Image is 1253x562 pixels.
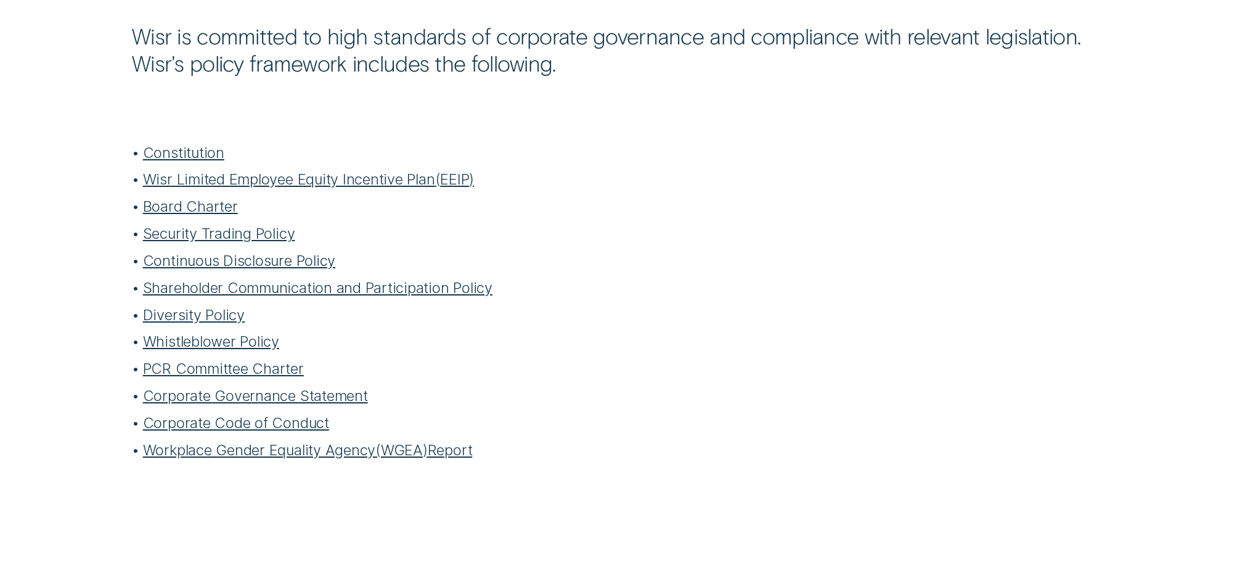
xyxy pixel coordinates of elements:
a: Shareholder Communication and Participation Policy [143,279,492,297]
a: Wisr Limited Employee Equity Incentive PlanEEIP [143,170,474,188]
span: ( [435,170,441,188]
a: Whistleblower Policy [143,333,279,350]
a: Corporate Governance Statement [143,387,368,405]
div: Wisr is committed to high standards of corporate governance and compliance with relevant legislat... [132,22,1121,143]
a: Workplace Gender Equality AgencyWGEAReport [143,441,473,459]
a: Constitution [143,144,224,162]
span: ) [423,441,428,459]
span: ) [469,170,474,188]
a: Security Trading Policy [143,225,295,242]
a: Diversity Policy [143,306,245,324]
a: Corporate Code of Conduct [143,414,329,432]
a: Continuous Disclosure Policy [143,252,335,270]
a: Board Charter [143,197,238,215]
span: ( [375,441,381,459]
a: PCR Committee Charter [143,360,304,378]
